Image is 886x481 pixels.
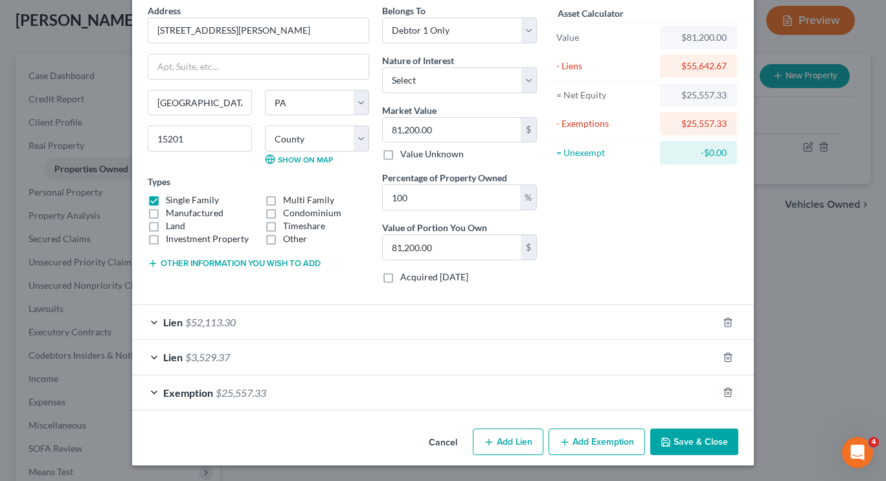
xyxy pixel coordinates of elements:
[521,118,536,142] div: $
[166,207,223,219] label: Manufactured
[283,194,334,207] label: Multi Family
[185,351,230,363] span: $3,529.37
[382,54,454,67] label: Nature of Interest
[383,118,521,142] input: 0.00
[558,6,624,20] label: Asset Calculator
[163,316,183,328] span: Lien
[283,232,307,245] label: Other
[382,5,426,16] span: Belongs To
[842,437,873,468] iframe: Intercom live chat
[556,117,654,130] div: - Exemptions
[556,146,654,159] div: = Unexempt
[148,91,251,115] input: Enter city...
[473,429,543,456] button: Add Lien
[283,219,325,232] label: Timeshare
[166,232,249,245] label: Investment Property
[148,5,181,16] span: Address
[382,221,487,234] label: Value of Portion You Own
[148,258,321,269] button: Other information you wish to add
[283,207,341,219] label: Condominium
[383,185,520,210] input: 0.00
[148,126,252,151] input: Enter zip...
[383,235,521,260] input: 0.00
[216,386,266,399] span: $25,557.33
[869,437,879,447] span: 4
[148,18,369,43] input: Enter address...
[670,117,727,130] div: $25,557.33
[670,89,727,102] div: $25,557.33
[265,154,333,164] a: Show on Map
[166,219,185,232] label: Land
[148,175,170,188] label: Types
[382,104,437,117] label: Market Value
[670,31,727,44] div: $81,200.00
[670,146,727,159] div: -$0.00
[670,60,727,73] div: $55,642.67
[400,148,464,161] label: Value Unknown
[148,54,369,79] input: Apt, Suite, etc...
[185,316,236,328] span: $52,113.30
[549,429,645,456] button: Add Exemption
[400,271,468,284] label: Acquired [DATE]
[650,429,738,456] button: Save & Close
[521,235,536,260] div: $
[556,89,654,102] div: = Net Equity
[163,386,213,399] span: Exemption
[556,31,654,44] div: Value
[166,194,219,207] label: Single Family
[556,60,654,73] div: - Liens
[382,171,507,185] label: Percentage of Property Owned
[163,351,183,363] span: Lien
[520,185,536,210] div: %
[418,430,468,456] button: Cancel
